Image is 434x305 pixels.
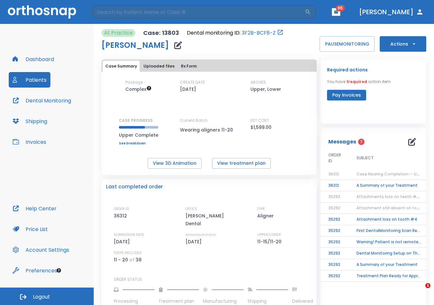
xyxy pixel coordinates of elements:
[56,268,62,273] div: Tooltip anchor
[125,79,143,85] p: Package
[185,238,204,246] p: [DATE]
[148,158,202,169] button: View 3D Animation
[180,126,238,134] p: Wearing aligners 11-20
[257,212,276,220] p: Aligner
[328,152,341,164] span: ORDER ID
[321,180,349,191] td: 36312
[250,79,266,85] p: ARCHES
[101,41,169,49] h1: [PERSON_NAME]
[9,201,60,216] button: Help Center
[187,29,240,37] p: Dental monitoring ID:
[119,131,158,139] p: Upper Complete
[242,29,276,37] a: 3F2B-BCF8-Z
[321,214,349,225] td: 35292
[327,66,368,74] p: Required actions
[328,194,340,199] span: 35292
[180,85,196,93] p: [DATE]
[356,194,431,199] span: Attachments loss on teeth #4 & #5
[103,61,315,72] div: tabs
[349,214,429,225] td: Attachment loss on tooth #4
[9,221,52,237] button: Price List
[349,259,429,270] td: A Summary of your Treatment
[356,6,426,18] button: [PERSON_NAME]
[114,277,312,282] p: ORDER STATUS
[212,158,271,169] button: View treatment plan
[349,248,429,259] td: Dental Monitoring Setup on The Delivery Day
[292,298,313,305] p: Delivered
[125,86,152,92] span: Up to 50 Steps (100 aligners)
[114,206,129,212] p: ORDER ID
[328,171,339,177] span: 36312
[349,237,429,248] td: Warning! Patient is not remotely monitored
[328,205,340,211] span: 35292
[114,298,154,305] p: Processing
[185,212,240,227] p: [PERSON_NAME] Dental
[356,171,426,177] span: Case Nearing Completion-- Upper
[104,29,133,37] p: At Practice
[136,256,142,264] p: 38
[103,61,140,72] button: Case Summary
[336,5,345,11] span: 65
[9,263,61,278] button: Preferences
[180,118,238,123] p: Current Batch
[9,242,73,258] button: Account Settings
[178,61,199,72] button: Rx Form
[106,183,163,191] p: Last completed order
[180,79,205,85] p: CREATE DATE
[327,90,366,100] button: Pay invoices
[187,29,283,37] div: Open patient in dental monitoring portal
[257,238,284,246] p: 11-15/11-20
[321,259,349,270] td: 35292
[185,232,216,238] p: ESTIMATED SHIP DATE
[349,225,429,237] td: First DentalMonitoring Scan Review!
[119,142,158,145] a: See breakdown
[119,118,158,123] p: CASE PROGRESS
[248,298,288,305] p: Shipping
[320,36,375,52] button: PAUSEMONITORING
[425,283,430,288] span: 1
[257,232,281,238] p: UPPER/LOWER
[9,113,51,129] button: Shipping
[250,118,269,123] p: EST COST
[356,155,374,161] span: SUBJECT
[114,238,132,246] p: [DATE]
[129,256,134,264] p: of
[33,293,50,300] span: Logout
[143,29,179,37] p: Case: 13803
[114,212,129,220] p: 36312
[158,298,199,305] p: Treatment plan
[321,225,349,237] td: 35292
[114,250,142,256] p: STEPS INCLUDED
[257,206,265,212] p: TYPE
[92,5,305,18] input: Search by Patient Name or Case #
[250,123,271,131] p: $1,599.00
[203,298,244,305] p: Manufacturing
[349,270,429,282] td: Treatment Plan Ready for Approval!
[185,206,197,212] p: OFFICE
[9,134,50,150] button: Invoices
[380,36,426,52] button: Actions
[9,72,50,88] button: Patients
[114,232,144,238] p: SUBMISSION DATE
[327,79,391,85] p: You have action item
[141,61,177,72] button: Uploaded files
[250,85,281,93] p: Upper, Lower
[321,248,349,259] td: 35292
[346,79,367,84] span: 1 required
[8,5,76,18] img: Orthosnap
[9,93,75,108] button: Dental Monitoring
[358,139,365,145] span: 7
[114,256,128,264] p: 11 - 20
[328,138,356,146] p: Messages
[9,51,58,67] button: Dashboard
[321,237,349,248] td: 35292
[412,283,428,299] iframe: Intercom live chat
